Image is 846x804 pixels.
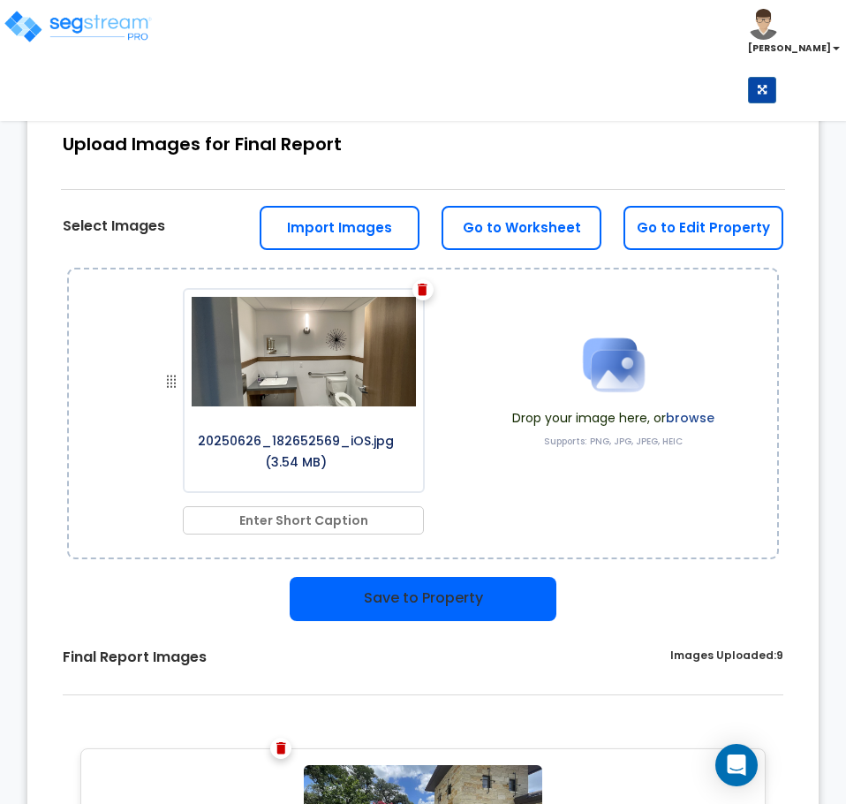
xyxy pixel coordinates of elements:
img: drag handle [161,371,182,392]
span: 9 [776,648,783,663]
a: Go to Worksheet [442,206,601,250]
label: Select Images [63,216,165,237]
p: 20250626_182652569_iOS.jpg (3.54 MB) [185,424,407,474]
img: Vector.png [418,284,427,296]
img: Upload Icon [570,321,658,409]
img: Trash Icon [276,742,286,755]
label: browse [666,409,714,427]
img: 2Q== [185,290,423,413]
a: Go to Edit Property [623,206,783,250]
a: Import Images [260,206,419,250]
div: Upload Images for Final Report [63,132,342,157]
div: Open Intercom Messenger [715,744,758,786]
b: [PERSON_NAME] [748,42,831,55]
button: Save to Property [290,577,556,621]
label: Images Uploaded: [670,648,783,668]
label: Supports: PNG, JPG, JPEG, HEIC [544,436,683,448]
img: logo_pro_r.png [3,9,153,44]
input: Enter Short Caption [183,506,425,535]
span: Drop your image here, or [512,409,714,427]
img: avatar.png [748,9,779,40]
label: Final Report Images [63,648,207,668]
